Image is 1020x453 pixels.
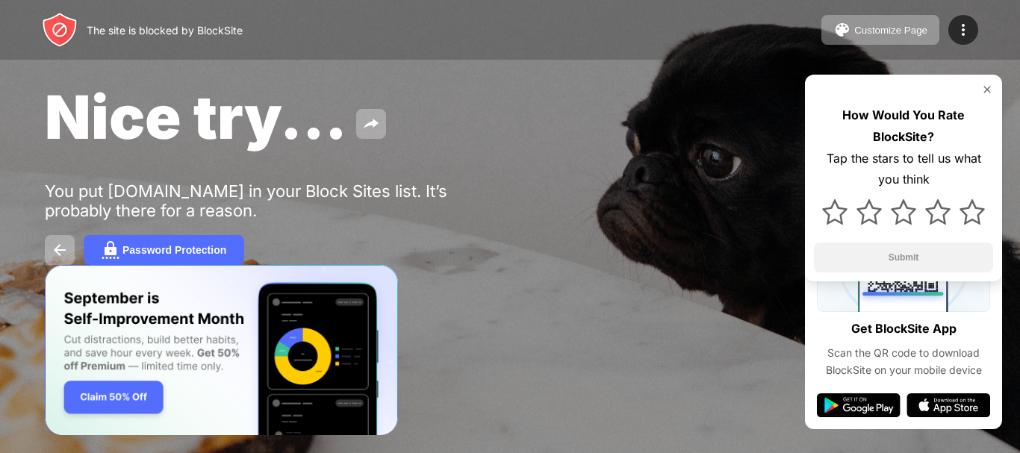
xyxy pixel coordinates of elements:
div: Tap the stars to tell us what you think [814,148,993,191]
img: rate-us-close.svg [981,84,993,96]
iframe: Banner [45,265,398,436]
button: Password Protection [84,235,244,265]
span: Nice try... [45,81,347,153]
div: You put [DOMAIN_NAME] in your Block Sites list. It’s probably there for a reason. [45,181,506,220]
img: star.svg [925,199,951,225]
img: share.svg [362,115,380,133]
button: Customize Page [821,15,939,45]
button: Submit [814,243,993,272]
img: star.svg [856,199,882,225]
div: The site is blocked by BlockSite [87,24,243,37]
img: star.svg [960,199,985,225]
div: How Would You Rate BlockSite? [814,104,993,148]
img: menu-icon.svg [954,21,972,39]
img: pallet.svg [833,21,851,39]
img: app-store.svg [907,393,990,417]
img: star.svg [891,199,916,225]
div: Scan the QR code to download BlockSite on your mobile device [817,345,990,378]
img: google-play.svg [817,393,901,417]
img: back.svg [51,241,69,259]
img: header-logo.svg [42,12,78,48]
img: password.svg [102,241,119,259]
img: star.svg [822,199,848,225]
div: Password Protection [122,244,226,256]
div: Customize Page [854,25,927,36]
